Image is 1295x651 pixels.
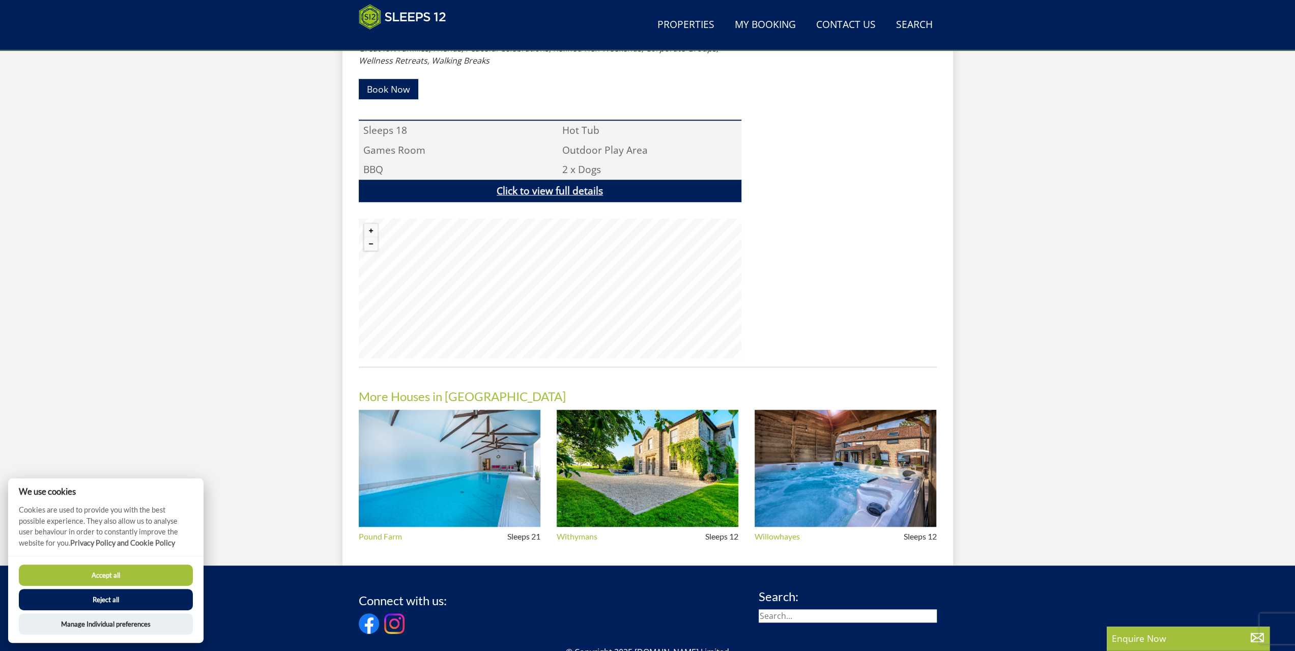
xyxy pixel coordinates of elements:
[558,140,741,160] li: Outdoor Play Area
[759,590,937,603] h3: Search:
[359,594,447,607] h3: Connect with us:
[359,4,446,30] img: Sleeps 12
[384,613,405,634] img: Instagram
[507,532,540,541] span: Sleeps 21
[359,121,542,140] li: Sleeps 18
[759,609,937,622] input: Search...
[653,14,718,37] a: Properties
[19,589,193,610] button: Reject all
[359,160,542,179] li: BBQ
[903,532,936,541] span: Sleeps 12
[731,14,800,37] a: My Booking
[558,121,741,140] li: Hot Tub
[19,613,193,635] button: Manage Individual preferences
[19,564,193,586] button: Accept all
[359,43,718,66] em: Great for: Families, Friends, Peaceful Celebrations, Refined Hen Weekends, Corporate Groups, Well...
[8,487,204,496] h2: We use cookies
[364,237,378,250] button: Zoom out
[70,539,175,547] a: Privacy Policy and Cookie Policy
[364,224,378,237] button: Zoom in
[359,218,741,358] canvas: Map
[359,140,542,160] li: Games Room
[558,160,741,179] li: 2 x Dogs
[1096,288,1295,651] iframe: LiveChat chat widget
[354,36,461,44] iframe: Customer reviews powered by Trustpilot
[812,14,880,37] a: Contact Us
[557,532,597,541] a: Withymans
[557,410,738,527] img: An image of 'Withymans', Somerset
[8,504,204,556] p: Cookies are used to provide you with the best possible experience. They also allow us to analyse ...
[755,410,936,527] img: An image of 'Willowhayes', Somerset
[359,79,418,99] a: Book Now
[359,410,540,527] img: An image of 'Pound Farm', Somerset
[359,613,379,634] img: Facebook
[892,14,937,37] a: Search
[755,532,800,541] a: Willowhayes
[359,532,402,541] a: Pound Farm
[705,532,738,541] span: Sleeps 12
[359,180,741,203] a: Click to view full details
[359,389,566,404] a: More Houses in [GEOGRAPHIC_DATA]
